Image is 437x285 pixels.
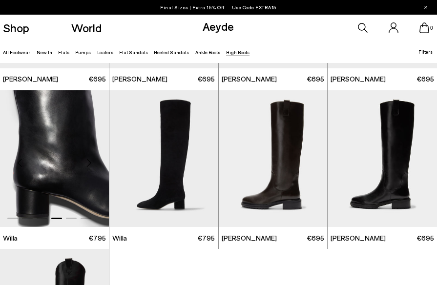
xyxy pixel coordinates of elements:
span: [PERSON_NAME] [331,233,386,243]
img: Henry Knee-High Boots [328,90,437,227]
span: [PERSON_NAME] [331,74,386,84]
a: Aeyde [203,19,234,33]
a: Next slide Previous slide [109,90,218,227]
div: Next slide [75,148,104,177]
a: [PERSON_NAME] €695 [328,68,437,90]
img: Willa Suede Over-Knee Boots [109,90,218,227]
span: €695 [416,74,434,84]
span: €695 [197,74,215,84]
a: Next slide Previous slide [219,90,328,227]
span: [PERSON_NAME] [222,233,277,243]
span: [PERSON_NAME] [222,74,277,84]
a: Pumps [75,49,91,55]
div: Previous slide [5,148,34,177]
a: All Footwear [3,49,30,55]
div: 1 / 6 [219,90,328,227]
span: €795 [88,233,106,243]
span: €795 [197,233,215,243]
a: [PERSON_NAME] €695 [219,68,328,90]
a: Flat Sandals [119,49,148,55]
span: [PERSON_NAME] [112,74,167,84]
a: High Boots [226,49,250,55]
img: Henry Knee-High Boots [219,90,328,227]
a: [PERSON_NAME] €695 [219,227,328,249]
span: 0 [429,25,434,31]
a: [PERSON_NAME] €695 [328,227,437,249]
a: Heeled Sandals [154,49,189,55]
span: €695 [88,74,106,84]
span: Filters [418,49,433,55]
span: €695 [416,233,434,243]
a: Flats [58,49,69,55]
span: Willa [112,233,127,243]
span: €695 [307,233,324,243]
a: Shop [3,22,29,34]
a: 0 [419,22,429,33]
span: Willa [3,233,18,243]
a: New In [37,49,52,55]
span: Navigate to /collections/ss25-final-sizes [232,4,277,10]
span: €695 [307,74,324,84]
a: World [71,22,102,34]
a: Ankle Boots [195,49,220,55]
a: Loafers [97,49,113,55]
a: Willa €795 [109,227,218,249]
p: Final Sizes | Extra 15% Off [160,2,277,12]
span: [PERSON_NAME] [3,74,58,84]
div: 1 / 6 [109,90,218,227]
a: [PERSON_NAME] €695 [109,68,218,90]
